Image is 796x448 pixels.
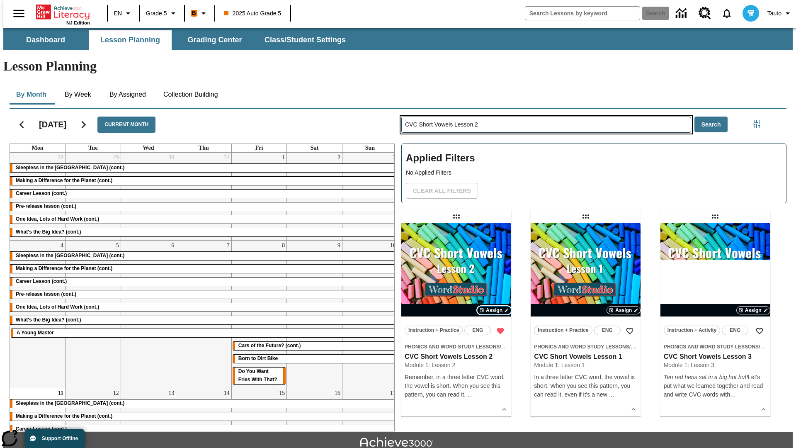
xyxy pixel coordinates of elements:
div: Sleepless in the Animal Kingdom (cont.) [10,399,398,408]
div: A Young Master [11,329,397,337]
span: / [629,343,636,350]
h3: CVC Short Vowels Lesson 3 [664,353,767,361]
a: Notifications [716,2,738,24]
button: Remove from Favorites [493,324,508,338]
span: B [192,8,196,18]
a: August 6, 2025 [170,241,176,251]
span: Born to Dirt Bike [238,355,278,361]
span: One Idea, Lots of Hard Work (cont.) [16,304,99,310]
a: August 9, 2025 [336,241,342,251]
span: / [500,343,507,350]
span: Phonics and Word Study Lessons [664,344,759,350]
h3: CVC Short Vowels Lesson 1 [534,353,637,361]
div: Cars of the Future? (cont.) [233,342,398,350]
div: SubNavbar [3,30,353,50]
button: Show Details [627,403,640,416]
span: EN [114,9,122,18]
button: Grading Center [173,30,256,50]
div: Draggable lesson: CVC Short Vowels Lesson 3 [709,210,722,223]
a: August 10, 2025 [388,241,398,251]
a: August 4, 2025 [59,241,65,251]
span: Making a Difference for the Planet (cont.) [16,178,112,183]
div: Making a Difference for the Planet (cont.) [10,412,398,421]
span: CVC Short Vowels [501,344,544,350]
h1: Lesson Planning [3,58,793,74]
span: Instruction + Practice [408,326,459,335]
a: Wednesday [141,144,155,152]
button: Instruction + Practice [405,326,463,335]
span: What's the Big Idea? (cont.) [16,229,81,235]
a: Home [36,4,90,20]
div: Career Lesson (cont.) [10,278,398,286]
a: Friday [254,144,265,152]
a: August 1, 2025 [280,153,286,163]
div: Pre-release lesson (cont.) [10,290,398,299]
button: By Assigned [103,85,153,105]
span: ENG [730,326,740,335]
td: August 2, 2025 [287,153,342,241]
a: July 29, 2025 [112,153,121,163]
div: Making a Difference for the Planet (cont.) [10,265,398,273]
span: … [730,391,736,398]
div: lesson details [401,223,511,416]
div: Pre-release lesson (cont.) [10,202,398,211]
button: Filters Side menu [748,116,765,132]
span: Topic: Phonics and Word Study Lessons/CVC Short Vowels [664,342,767,351]
span: Instruction + Activity [667,326,717,335]
td: August 1, 2025 [231,153,287,241]
span: / [759,343,766,350]
input: search field [525,7,640,20]
button: Profile/Settings [764,6,796,21]
button: Add to Favorites [622,324,637,338]
input: Search Lessons By Keyword [402,117,691,132]
a: August 15, 2025 [277,388,286,398]
span: Do You Want Fries With That? [238,368,277,382]
span: h [727,391,730,398]
a: July 30, 2025 [167,153,176,163]
div: Search [395,106,786,431]
a: August 16, 2025 [333,388,342,398]
span: A Young Master [17,330,54,336]
span: Instruction + Practice [538,326,588,335]
a: Sunday [364,144,376,152]
div: Making a Difference for the Planet (cont.) [10,177,398,185]
div: Home [36,3,90,25]
td: July 29, 2025 [66,153,121,241]
button: Language: EN, Select a language [110,6,137,21]
img: avatar image [743,5,759,22]
div: What's the Big Idea? (cont.) [10,228,398,236]
button: Current Month [97,117,155,133]
div: One Idea, Lots of Hard Work (cont.) [10,215,398,224]
p: Let's put what we learned together and read and write CVC words wit [664,373,767,399]
button: Open side menu [7,1,31,26]
td: August 8, 2025 [231,240,287,388]
a: Saturday [309,144,320,152]
td: July 30, 2025 [121,153,176,241]
button: ENG [722,326,748,335]
a: August 8, 2025 [280,241,286,251]
div: Career Lesson (cont.) [10,425,398,433]
span: Topic: Phonics and Word Study Lessons/CVC Short Vowels [405,342,508,351]
td: August 7, 2025 [176,240,232,388]
button: Show Details [757,403,769,416]
span: Career Lesson (cont.) [16,190,67,196]
div: Career Lesson (cont.) [10,190,398,198]
button: Show Details [498,403,510,416]
span: Assign [615,307,632,314]
div: One Idea, Lots of Hard Work (cont.) [10,303,398,312]
span: Pre-release lesson (cont.) [16,203,76,209]
a: Resource Center, Will open in new tab [694,2,716,24]
a: July 28, 2025 [56,153,65,163]
div: lesson details [531,223,641,416]
div: In a three letter CVC word, the vowel is short. When you see this pattern, you can read it, even ... [534,373,637,399]
button: Assign Choose Dates [607,306,641,314]
span: … [609,391,614,398]
span: Career Lesson (cont.) [16,278,67,284]
span: Cars of the Future? (cont.) [238,343,301,348]
button: Instruction + Practice [534,326,592,335]
div: Applied Filters [401,144,786,203]
span: Career Lesson (cont.) [16,426,67,432]
div: Do You Want Fries With That? [233,368,286,384]
a: Thursday [197,144,211,152]
div: Sleepless in the Animal Kingdom (cont.) [10,252,398,260]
